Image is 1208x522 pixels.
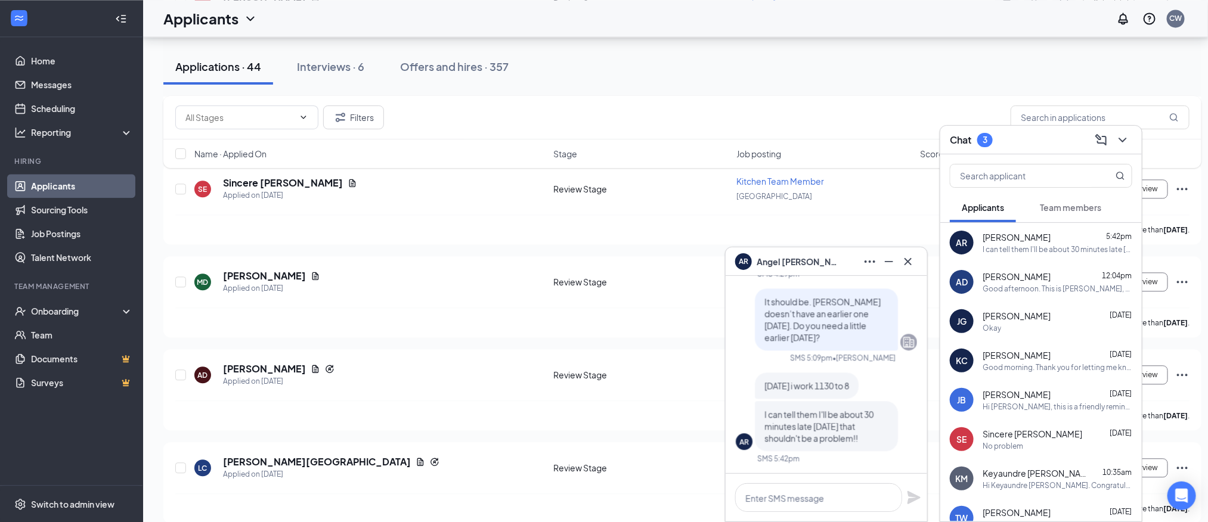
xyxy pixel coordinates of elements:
[983,310,1051,322] span: [PERSON_NAME]
[1163,504,1188,513] b: [DATE]
[1163,411,1188,420] b: [DATE]
[223,282,320,294] div: Applied on [DATE]
[764,409,874,443] span: I can tell them I'll be about 30 minutes late [DATE] that shouldn't be a problem!!
[899,252,918,271] button: Cross
[554,183,730,195] div: Review Stage
[31,305,123,317] div: Onboarding
[14,498,26,510] svg: Settings
[1142,11,1157,26] svg: QuestionInfo
[739,437,749,447] div: AR
[956,276,968,288] div: AD
[1113,130,1132,150] button: ChevronDown
[1106,232,1132,241] span: 5:42pm
[311,271,320,281] svg: Document
[983,362,1132,372] div: Good morning. Thank you for letting me know. In the phone interview, you had told me there were o...
[223,375,334,387] div: Applied on [DATE]
[983,323,1001,333] div: Okay
[223,176,343,189] h5: Sincere [PERSON_NAME]
[1110,389,1132,398] span: [DATE]
[950,133,971,147] h3: Chat
[1169,113,1179,122] svg: MagnifyingGlass
[962,202,1004,213] span: Applicants
[757,255,840,268] span: Angel [PERSON_NAME]
[223,189,357,201] div: Applied on [DATE]
[983,135,987,145] div: 3
[764,380,849,391] span: [DATE] i work 1130 to 8
[983,271,1051,282] span: [PERSON_NAME]
[31,222,133,246] a: Job Postings
[185,111,294,124] input: All Stages
[223,455,411,468] h5: [PERSON_NAME][GEOGRAPHIC_DATA]
[323,105,384,129] button: Filter Filters
[901,254,915,269] svg: Cross
[956,473,968,484] div: KM
[757,453,800,464] div: SMS 5:42pm
[31,174,133,198] a: Applicants
[1094,133,1108,147] svg: ComposeMessage
[1167,481,1196,510] div: Open Intercom Messenger
[31,97,133,120] a: Scheduling
[1110,428,1132,437] span: [DATE]
[31,49,133,73] a: Home
[348,178,357,188] svg: Document
[983,402,1132,412] div: Hi [PERSON_NAME], this is a friendly reminder. Your interview with [DEMOGRAPHIC_DATA]-fil-A for H...
[950,164,1092,187] input: Search applicant
[983,231,1051,243] span: [PERSON_NAME]
[31,323,133,347] a: Team
[333,110,348,125] svg: Filter
[31,246,133,269] a: Talent Network
[956,355,968,366] div: KC
[14,126,26,138] svg: Analysis
[223,269,306,282] h5: [PERSON_NAME]
[983,389,1051,400] span: [PERSON_NAME]
[14,281,131,291] div: Team Management
[554,276,730,288] div: Review Stage
[1116,11,1130,26] svg: Notifications
[737,192,813,201] span: [GEOGRAPHIC_DATA]
[790,353,832,363] div: SMS 5:09pm
[902,335,916,349] svg: Company
[198,370,208,380] div: AD
[400,59,509,74] div: Offers and hires · 357
[325,364,334,374] svg: Reapply
[1116,171,1125,181] svg: MagnifyingGlass
[1163,318,1188,327] b: [DATE]
[430,457,439,467] svg: Reapply
[1175,461,1190,475] svg: Ellipses
[199,184,207,194] div: SE
[983,244,1132,254] div: I can tell them I'll be about 30 minutes late [DATE] that shouldn't be a problem!!
[957,315,967,327] div: JG
[31,73,133,97] a: Messages
[14,156,131,166] div: Hiring
[863,254,877,269] svg: Ellipses
[31,498,114,510] div: Switch to admin view
[983,428,1082,440] span: Sincere [PERSON_NAME]
[1092,130,1111,150] button: ComposeMessage
[31,371,133,394] a: SurveysCrown
[1175,275,1190,289] svg: Ellipses
[958,394,967,406] div: JB
[416,457,425,467] svg: Document
[1110,507,1132,516] span: [DATE]
[983,349,1051,361] span: [PERSON_NAME]
[1163,225,1188,234] b: [DATE]
[983,480,1132,490] div: Hi Keyaundre [PERSON_NAME]. Congratulations, your onsite interview with [DEMOGRAPHIC_DATA]-fil-A ...
[1011,105,1190,129] input: Search in applications
[956,237,968,248] div: AR
[243,11,258,26] svg: ChevronDown
[907,490,921,505] svg: Plane
[31,126,134,138] div: Reporting
[1102,271,1132,280] span: 12:04pm
[223,468,439,480] div: Applied on [DATE]
[1175,182,1190,196] svg: Ellipses
[983,284,1132,294] div: Good afternoon. This is [PERSON_NAME], HR Director at [DEMOGRAPHIC_DATA]-fil-A [GEOGRAPHIC_DATA]....
[983,441,1023,451] div: No problem
[115,13,127,24] svg: Collapse
[957,433,967,445] div: SE
[554,462,730,474] div: Review Stage
[199,463,207,473] div: LC
[737,176,825,187] span: Kitchen Team Member
[31,198,133,222] a: Sourcing Tools
[1110,350,1132,359] span: [DATE]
